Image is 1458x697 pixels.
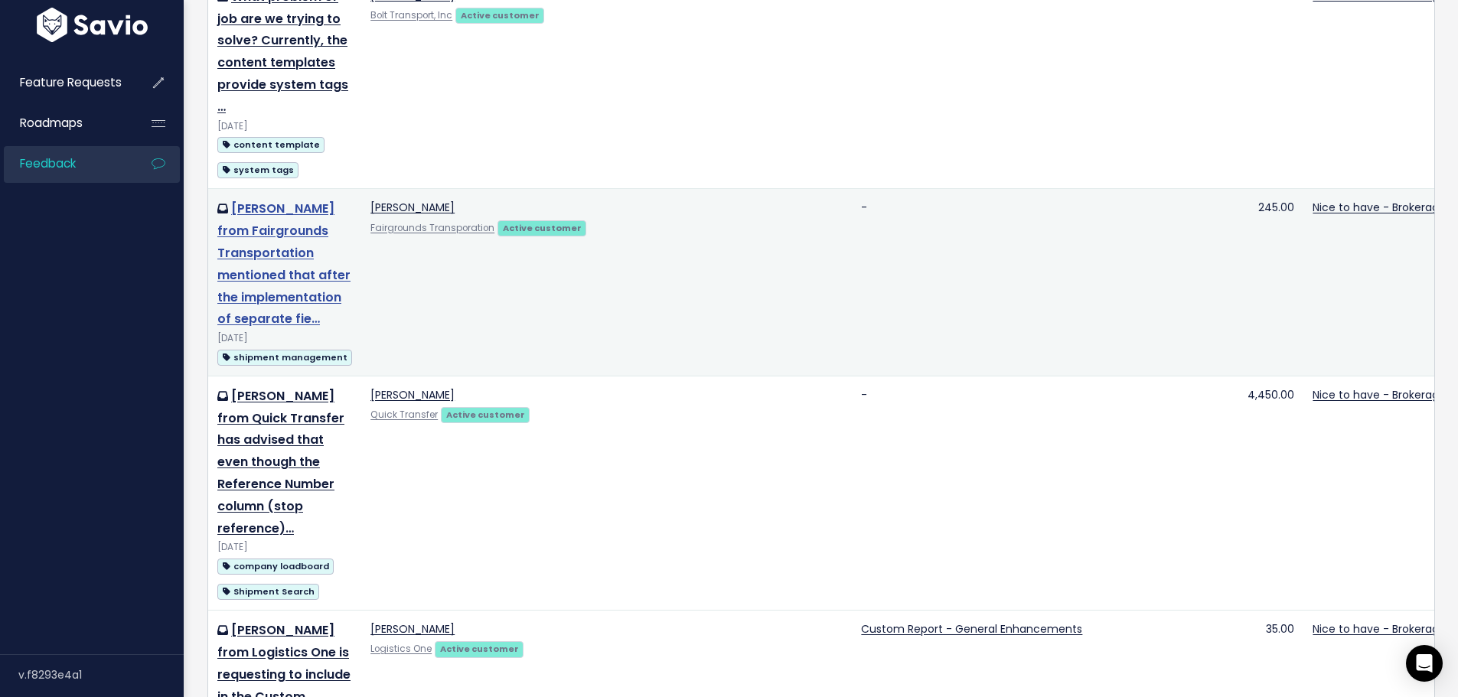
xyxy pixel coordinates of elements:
[217,137,325,153] span: content template
[217,584,319,600] span: Shipment Search
[1406,645,1443,682] div: Open Intercom Messenger
[441,406,530,422] a: Active customer
[370,643,432,655] a: Logistics One
[217,581,319,601] a: Shipment Search
[1238,189,1303,376] td: 245.00
[370,9,452,21] a: Bolt Transport, Inc
[440,643,519,655] strong: Active customer
[20,74,122,90] span: Feature Requests
[217,162,298,178] span: system tags
[446,409,525,421] strong: Active customer
[1238,376,1303,610] td: 4,450.00
[4,106,127,141] a: Roadmaps
[217,200,351,327] a: [PERSON_NAME] from Fairgrounds Transportation mentioned that after the implementation of separate...
[370,387,455,402] a: [PERSON_NAME]
[503,222,582,234] strong: Active customer
[217,350,352,366] span: shipment management
[217,160,298,179] a: system tags
[4,65,127,100] a: Feature Requests
[18,655,184,695] div: v.f8293e4a1
[370,200,455,215] a: [PERSON_NAME]
[33,8,152,42] img: logo-white.9d6f32f41409.svg
[370,409,438,421] a: Quick Transfer
[461,9,540,21] strong: Active customer
[217,135,325,154] a: content template
[852,376,1238,610] td: -
[20,115,83,131] span: Roadmaps
[217,387,344,537] a: [PERSON_NAME] from Quick Transfer has advised that even though the Reference Number column (stop ...
[217,119,352,135] div: [DATE]
[217,331,352,347] div: [DATE]
[370,222,494,234] a: Fairgrounds Transporation
[4,146,127,181] a: Feedback
[861,621,1082,637] a: Custom Report - General Enhancements
[455,7,544,22] a: Active customer
[370,621,455,637] a: [PERSON_NAME]
[497,220,586,235] a: Active customer
[20,155,76,171] span: Feedback
[852,189,1238,376] td: -
[217,559,334,575] span: company loadboard
[217,556,334,575] a: company loadboard
[217,539,352,555] div: [DATE]
[217,347,352,366] a: shipment management
[435,640,524,656] a: Active customer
